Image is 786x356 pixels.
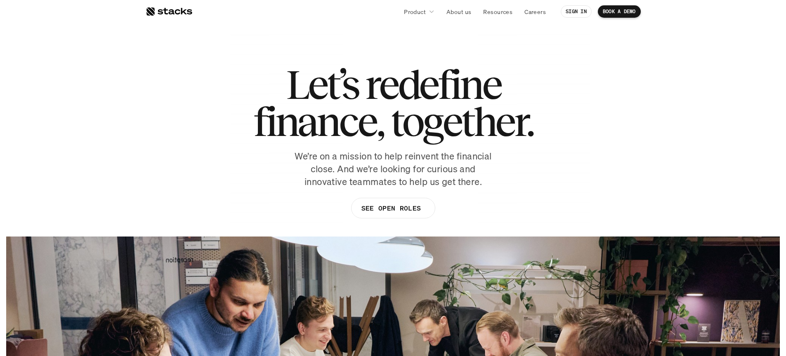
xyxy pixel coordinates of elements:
p: SEE OPEN ROLES [361,202,420,214]
p: About us [446,7,471,16]
p: We’re on a mission to help reinvent the financial close. And we’re looking for curious and innova... [290,150,496,188]
a: Careers [519,4,551,19]
h1: Let’s redefine finance, together. [253,66,533,140]
a: About us [441,4,476,19]
p: BOOK A DEMO [603,9,636,14]
a: Resources [478,4,517,19]
p: Careers [524,7,546,16]
p: Product [404,7,426,16]
p: Resources [483,7,512,16]
a: SIGN IN [561,5,592,18]
p: SIGN IN [566,9,587,14]
a: SEE OPEN ROLES [351,198,435,218]
a: BOOK A DEMO [598,5,641,18]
